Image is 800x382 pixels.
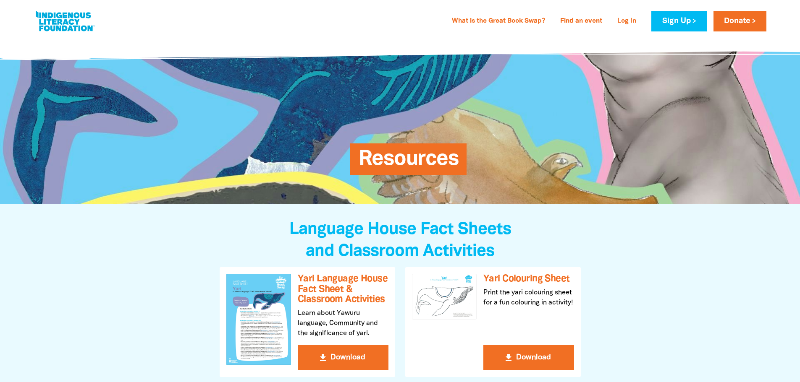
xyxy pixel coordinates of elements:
img: Yari Language House Fact Sheet & Classroom Activities [226,274,291,365]
i: get_app [504,353,514,363]
h3: Yari Colouring Sheet [483,274,574,284]
a: Donate [713,11,766,31]
span: Language House Fact Sheets [289,222,511,237]
span: and Classroom Activities [306,244,494,259]
i: get_app [318,353,328,363]
button: get_app Download [298,345,388,370]
a: Log In [612,15,641,28]
a: Sign Up [651,11,706,31]
a: What is the Great Book Swap? [447,15,550,28]
span: Resources [359,150,459,175]
img: Yari Colouring Sheet [412,274,477,320]
button: get_app Download [483,345,574,370]
a: Find an event [555,15,607,28]
h3: Yari Language House Fact Sheet & Classroom Activities [298,274,388,305]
